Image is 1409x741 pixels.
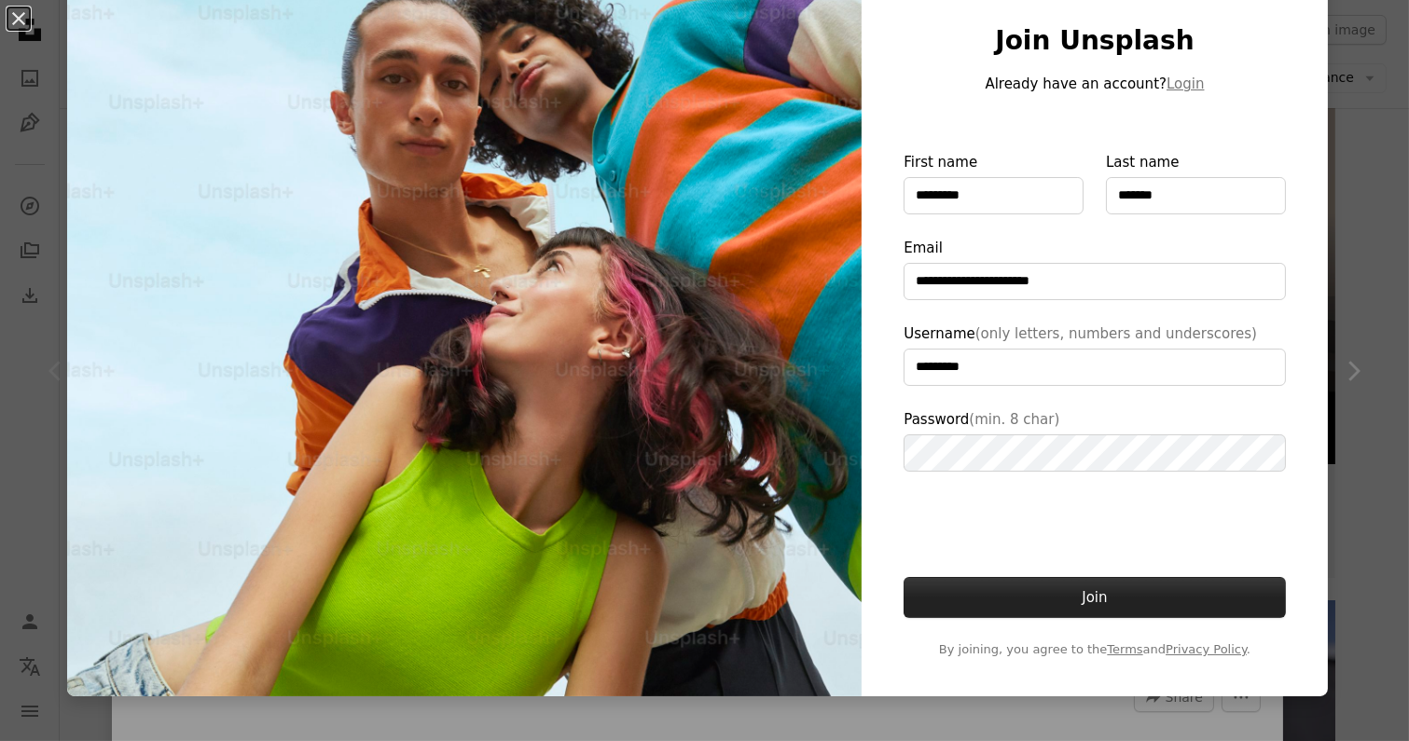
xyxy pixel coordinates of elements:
p: Already have an account? [904,73,1285,95]
span: (min. 8 char) [969,411,1059,428]
input: Password(min. 8 char) [904,434,1285,472]
span: (only letters, numbers and underscores) [975,325,1257,342]
span: By joining, you agree to the and . [904,640,1285,659]
label: First name [904,151,1084,214]
label: Username [904,322,1285,386]
label: Password [904,408,1285,472]
a: Privacy Policy [1166,642,1247,656]
input: Email [904,263,1285,300]
button: Login [1167,73,1204,95]
a: Terms [1107,642,1142,656]
input: First name [904,177,1084,214]
input: Last name [1106,177,1286,214]
button: Join [904,577,1285,618]
label: Last name [1106,151,1286,214]
input: Username(only letters, numbers and underscores) [904,349,1285,386]
label: Email [904,237,1285,300]
h1: Join Unsplash [904,24,1285,58]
